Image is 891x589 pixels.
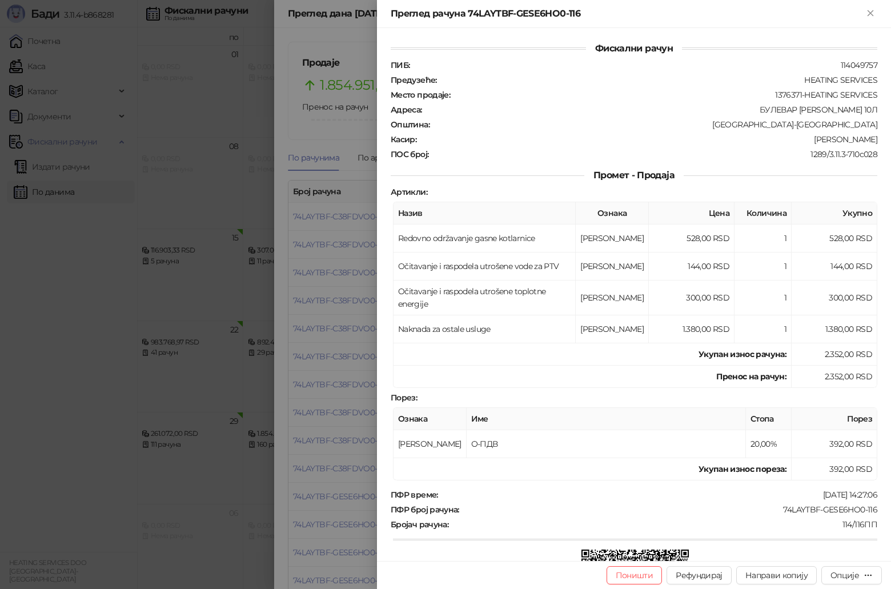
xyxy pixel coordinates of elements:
[735,315,792,343] td: 1
[735,202,792,225] th: Количина
[792,281,877,315] td: 300,00 RSD
[391,60,410,70] strong: ПИБ :
[576,315,649,343] td: [PERSON_NAME]
[792,253,877,281] td: 144,00 RSD
[584,170,684,181] span: Промет - Продаја
[394,225,576,253] td: Redovno održavanje gasne kotlarnice
[735,253,792,281] td: 1
[467,408,746,430] th: Име
[792,202,877,225] th: Укупно
[586,43,682,54] span: Фискални рачун
[391,149,428,159] strong: ПОС број :
[576,281,649,315] td: [PERSON_NAME]
[394,430,467,458] td: [PERSON_NAME]
[792,225,877,253] td: 528,00 RSD
[746,408,792,430] th: Стопа
[391,504,459,515] strong: ПФР број рачуна :
[430,149,878,159] div: 1289/3.11.3-710c028
[649,281,735,315] td: 300,00 RSD
[649,225,735,253] td: 528,00 RSD
[394,315,576,343] td: Naknada za ostale usluge
[792,315,877,343] td: 1.380,00 RSD
[792,430,877,458] td: 392,00 RSD
[391,105,422,115] strong: Адреса :
[864,7,877,21] button: Close
[830,570,859,580] div: Опције
[423,105,878,115] div: БУЛЕВАР [PERSON_NAME] 10Л
[391,519,448,530] strong: Бројач рачуна :
[649,315,735,343] td: 1.380,00 RSD
[699,349,786,359] strong: Укупан износ рачуна :
[438,75,878,85] div: HEATING SERVICES
[576,253,649,281] td: [PERSON_NAME]
[576,225,649,253] td: [PERSON_NAME]
[649,253,735,281] td: 144,00 RSD
[394,253,576,281] td: Očitavanje i raspodela utrošene vode za PTV
[391,134,416,145] strong: Касир :
[394,281,576,315] td: Očitavanje i raspodela utrošene toplotne energije
[391,392,417,403] strong: Порез :
[411,60,878,70] div: 114049757
[736,566,817,584] button: Направи копију
[792,343,877,366] td: 2.352,00 RSD
[391,90,450,100] strong: Место продаје :
[439,490,878,500] div: [DATE] 14:27:06
[735,225,792,253] td: 1
[460,504,878,515] div: 74LAYTBF-GESE6HO0-116
[821,566,882,584] button: Опције
[649,202,735,225] th: Цена
[792,366,877,388] td: 2.352,00 RSD
[746,430,792,458] td: 20,00%
[391,490,438,500] strong: ПФР време :
[391,187,427,197] strong: Артикли :
[716,371,786,382] strong: Пренос на рачун :
[431,119,878,130] div: [GEOGRAPHIC_DATA]-[GEOGRAPHIC_DATA]
[576,202,649,225] th: Ознака
[418,134,878,145] div: [PERSON_NAME]
[735,281,792,315] td: 1
[607,566,663,584] button: Поништи
[451,90,878,100] div: 1376371-HEATING SERVICES
[391,75,437,85] strong: Предузеће :
[391,119,430,130] strong: Општина :
[792,458,877,480] td: 392,00 RSD
[449,519,878,530] div: 114/116ПП
[394,202,576,225] th: Назив
[745,570,808,580] span: Направи копију
[667,566,732,584] button: Рефундирај
[699,464,786,474] strong: Укупан износ пореза:
[792,408,877,430] th: Порез
[391,7,864,21] div: Преглед рачуна 74LAYTBF-GESE6HO0-116
[394,408,467,430] th: Ознака
[467,430,746,458] td: О-ПДВ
